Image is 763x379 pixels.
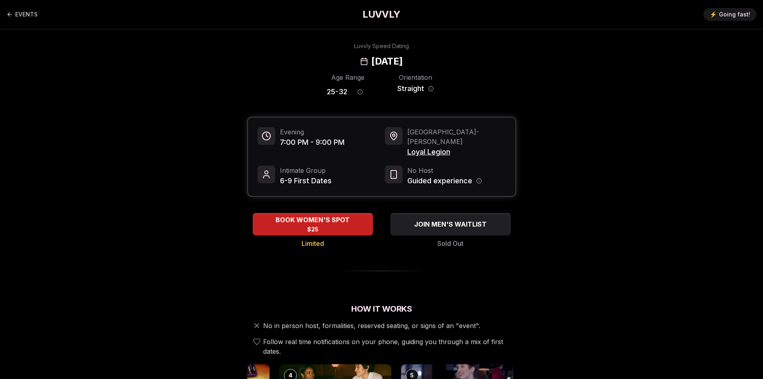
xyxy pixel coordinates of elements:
span: Evening [280,127,344,137]
button: Orientation information [428,86,434,91]
div: Age Range [327,73,369,82]
a: LUVVLY [362,8,400,21]
span: Loyal Legion [407,146,506,158]
span: $25 [307,225,318,233]
span: Straight [397,83,424,94]
a: Back to events [6,6,38,22]
span: BOOK WOMEN'S SPOT [274,215,351,225]
span: Limited [302,239,324,248]
span: No in person host, formalities, reserved seating, or signs of an "event". [263,321,480,330]
span: Going fast! [719,10,750,18]
div: Orientation [395,73,437,82]
span: Intimate Group [280,166,332,175]
button: Host information [476,178,482,184]
button: JOIN MEN'S WAITLIST - Sold Out [391,213,511,235]
span: [GEOGRAPHIC_DATA] - [PERSON_NAME] [407,127,506,146]
h2: [DATE] [371,55,403,68]
span: 25 - 32 [327,86,347,97]
h2: How It Works [247,303,516,314]
span: 6-9 First Dates [280,175,332,186]
button: BOOK WOMEN'S SPOT - Limited [253,213,373,235]
span: 7:00 PM - 9:00 PM [280,137,344,148]
span: Sold Out [437,239,463,248]
span: No Host [407,166,482,175]
span: Follow real time notifications on your phone, guiding you through a mix of first dates. [263,337,513,356]
span: JOIN MEN'S WAITLIST [413,219,488,229]
span: Guided experience [407,175,472,186]
div: Luvvly Speed Dating [354,42,409,50]
span: ⚡️ [710,10,717,18]
button: Age range information [351,83,369,101]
